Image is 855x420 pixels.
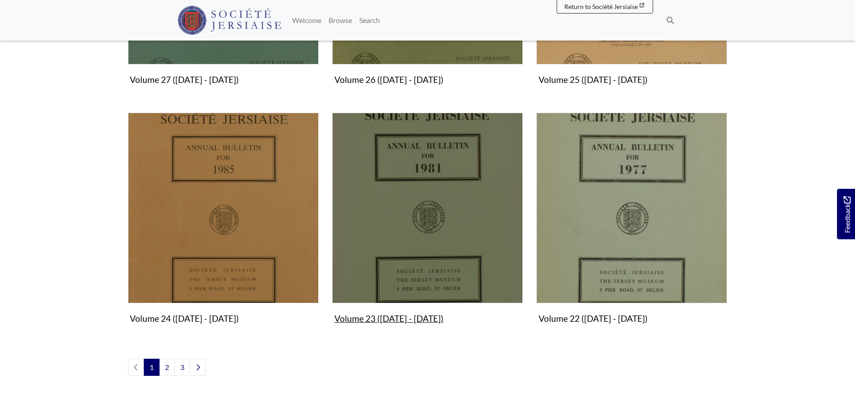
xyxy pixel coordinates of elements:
a: Next page [190,359,206,376]
nav: pagination [128,359,727,376]
a: Browse [325,11,356,29]
a: Volume 24 (1985 - 1988) Volume 24 ([DATE] - [DATE]) [128,113,319,327]
div: Subcollection [530,113,734,341]
a: Goto page 3 [174,359,190,376]
a: Welcome [288,11,325,29]
a: Volume 22 (1977 - 1980) Volume 22 ([DATE] - [DATE]) [536,113,727,327]
img: Société Jersiaise [178,6,282,35]
a: Search [356,11,384,29]
div: Subcollection [325,113,530,341]
a: Volume 23 (1981 - 1984) Volume 23 ([DATE] - [DATE]) [332,113,523,327]
span: Return to Société Jersiaise [564,3,638,10]
span: Goto page 1 [144,359,160,376]
a: Would you like to provide feedback? [837,189,855,239]
span: Feedback [841,196,852,233]
img: Volume 24 (1985 - 1988) [128,113,319,303]
a: Société Jersiaise logo [178,4,282,37]
div: Subcollection [121,113,325,341]
img: Volume 22 (1977 - 1980) [536,113,727,303]
img: Volume 23 (1981 - 1984) [332,113,523,303]
a: Goto page 2 [159,359,175,376]
li: Previous page [128,359,144,376]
